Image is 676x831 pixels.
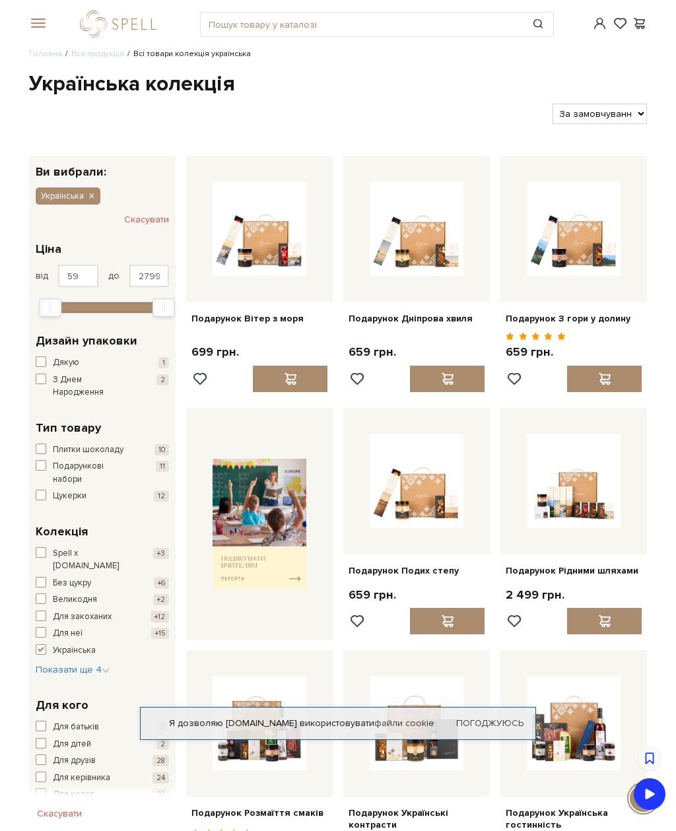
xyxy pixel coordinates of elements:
span: Для батьків [53,721,99,734]
span: Для дітей [53,738,91,751]
button: Для колег 27 [36,788,169,801]
button: Для дітей 2 [36,738,169,751]
button: Для батьків 8 [36,721,169,734]
span: 27 [152,789,169,800]
div: Я дозволяю [DOMAIN_NAME] використовувати [141,717,535,729]
span: 1 [158,357,169,368]
span: Для кого [36,696,88,714]
a: Подарунок Українські контрасти [349,807,485,831]
div: Min [39,298,61,317]
p: 699 грн. [191,345,239,360]
button: Цукерки 12 [36,490,169,503]
button: Spell x [DOMAIN_NAME] +3 [36,547,169,573]
span: Дякую [53,356,79,370]
li: Всі товари колекція українська [124,48,251,60]
div: Max [152,298,175,317]
span: Ціна [36,240,61,258]
a: Подарунок Рідними шляхами [506,565,642,577]
button: Плитки шоколаду 10 [36,444,169,457]
span: Великодня [53,593,97,607]
span: Цукерки [53,490,86,503]
span: +2 [153,594,169,605]
a: Подарунок Вітер з моря [191,313,327,325]
button: З Днем Народження 2 [36,374,169,399]
button: Для керівника 24 [36,772,169,785]
span: до [108,270,119,282]
button: Дякую 1 [36,356,169,370]
span: 2 [156,374,169,385]
button: Великодня +2 [36,593,169,607]
span: +6 [154,578,169,589]
span: Подарункові набори [53,460,133,486]
a: Погоджуюсь [456,717,524,729]
span: 11 [156,461,169,472]
span: Показати ще 4 [36,664,110,675]
a: Вся продукція [71,49,124,59]
span: Для закоханих [53,611,112,624]
a: файли cookie [374,717,434,729]
span: Дизайн упаковки [36,332,137,350]
span: Тип товару [36,419,101,437]
p: 659 грн. [349,587,396,603]
a: Подарунок Дніпрова хвиля [349,313,485,325]
span: Українська [41,190,84,202]
span: 2 [156,739,169,750]
span: Плитки шоколаду [53,444,123,457]
span: +3 [153,548,169,559]
a: Подарунок Українська гостинність [506,807,642,831]
input: Ціна [58,265,98,287]
p: 659 грн. [506,345,566,360]
span: Для колег [53,788,94,801]
button: Для закоханих +12 [36,611,169,624]
button: Українська [36,644,169,657]
a: Подарунок Подих степу [349,565,485,577]
span: Без цукру [53,577,91,590]
span: Колекція [36,523,88,541]
button: Для неї +15 [36,627,169,640]
button: Скасувати [124,209,169,230]
a: logo [80,11,162,38]
span: Spell x [DOMAIN_NAME] [53,547,133,573]
button: Для друзів 28 [36,754,169,768]
span: Для друзів [53,754,96,768]
button: Українська [36,187,100,205]
span: 12 [154,490,169,502]
a: Головна [29,49,62,59]
div: Ви вибрали: [29,156,176,178]
span: З Днем Народження [53,374,133,399]
input: Ціна [129,265,170,287]
span: +12 [151,611,169,622]
img: banner [213,459,306,588]
span: 24 [152,772,169,783]
button: Пошук товару у каталозі [524,13,554,36]
span: Для неї [53,627,83,640]
p: 2 499 грн. [506,587,564,603]
button: Скасувати [29,803,90,824]
span: Для керівника [53,772,110,785]
button: Показати ще 4 [36,663,110,677]
span: +15 [151,628,169,639]
span: від [36,270,48,282]
button: Без цукру +6 [36,577,169,590]
span: Українська [53,644,96,657]
a: Подарунок З гори у долину [506,313,642,325]
span: 28 [152,755,169,766]
h1: Українська колекція [29,71,647,98]
a: Подарунок Розмаїття смаків [191,807,327,819]
button: Подарункові набори 11 [36,460,169,486]
span: 10 [154,444,169,455]
input: Пошук товару у каталозі [201,13,523,36]
p: 659 грн. [349,345,396,360]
